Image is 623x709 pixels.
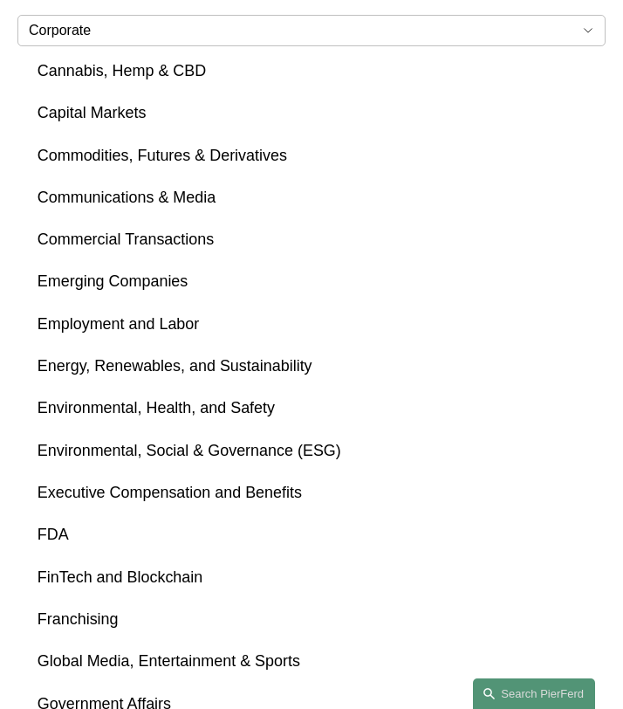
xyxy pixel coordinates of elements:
[38,315,199,333] a: Employment and Labor
[29,23,91,38] span: Corporate
[38,526,69,543] a: FDA
[17,15,606,46] button: Corporate
[38,62,206,79] a: Cannabis, Hemp & CBD
[38,442,341,459] a: Environmental, Social & Governance (ESG)
[38,189,216,206] a: Communications & Media
[38,272,188,290] a: Emerging Companies
[38,231,214,248] a: Commercial Transactions
[38,147,287,164] a: Commodities, Futures & Derivatives
[38,399,275,416] a: Environmental, Health, and Safety
[38,357,312,375] a: Energy, Renewables, and Sustainability
[38,652,300,670] a: Global Media, Entertainment & Sports
[38,484,302,501] a: Executive Compensation and Benefits
[38,104,147,121] a: Capital Markets
[473,678,595,709] a: Search this site
[38,610,119,628] a: Franchising
[38,568,202,586] a: FinTech and Blockchain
